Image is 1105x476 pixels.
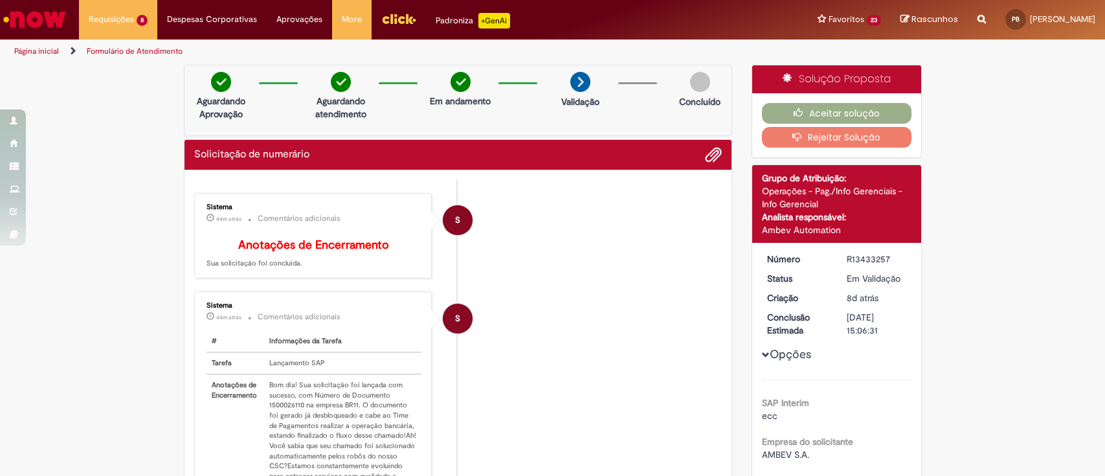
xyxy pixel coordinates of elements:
ul: Trilhas de página [10,40,727,63]
img: img-circle-grey.png [690,72,710,92]
p: Em andamento [430,95,491,108]
img: ServiceNow [1,6,68,32]
div: System [443,205,473,235]
p: Aguardando Aprovação [190,95,252,120]
div: Padroniza [436,13,510,28]
a: Rascunhos [900,14,958,26]
div: Ambev Automation [762,223,911,236]
p: +GenAi [478,13,510,28]
span: Aprovações [276,13,322,26]
time: 28/08/2025 09:32:54 [216,215,241,223]
div: Solução Proposta [752,65,921,93]
time: 20/08/2025 15:59:03 [847,292,878,304]
span: 44m atrás [216,313,241,321]
div: Em Validação [847,272,907,285]
img: check-circle-green.png [451,72,471,92]
dt: Criação [757,291,837,304]
a: Formulário de Atendimento [87,46,183,56]
span: More [342,13,362,26]
b: Anotações de Encerramento [238,238,389,253]
dt: Conclusão Estimada [757,311,837,337]
span: 23 [867,15,881,26]
a: Página inicial [14,46,59,56]
span: 44m atrás [216,215,241,223]
img: check-circle-green.png [211,72,231,92]
small: Comentários adicionais [258,312,340,323]
img: check-circle-green.png [331,72,351,92]
span: Rascunhos [911,13,958,25]
b: Empresa do solicitante [762,436,853,448]
span: Despesas Corporativas [167,13,257,26]
div: R13433257 [847,253,907,266]
span: S [455,205,460,236]
time: 28/08/2025 09:32:51 [216,313,241,321]
div: Analista responsável: [762,210,911,223]
p: Sua solicitação foi concluída. [206,239,422,269]
img: click_logo_yellow_360x200.png [381,9,416,28]
th: Informações da Tarefa [264,331,421,352]
div: System [443,304,473,334]
th: Tarefa [206,352,265,374]
span: S [455,303,460,334]
span: [PERSON_NAME] [1030,14,1095,25]
button: Rejeitar Solução [762,127,911,148]
dt: Número [757,253,837,266]
td: Lançamento SAP [264,352,421,374]
span: PB [1012,15,1020,23]
span: Favoritos [829,13,864,26]
div: Sistema [206,203,422,211]
b: SAP Interim [762,397,809,409]
img: arrow-next.png [570,72,590,92]
div: 20/08/2025 15:59:03 [847,291,907,304]
div: [DATE] 15:06:31 [847,311,907,337]
p: Validação [561,95,599,108]
h2: Solicitação de numerário Histórico de tíquete [194,149,309,161]
p: Aguardando atendimento [309,95,372,120]
span: AMBEV S.A. [762,449,809,460]
div: Sistema [206,302,422,310]
button: Adicionar anexos [705,146,722,163]
button: Aceitar solução [762,103,911,124]
span: 8 [137,15,148,26]
span: ecc [762,410,777,422]
div: Operações - Pag./Info Gerenciais - Info Gerencial [762,185,911,210]
div: Grupo de Atribuição: [762,172,911,185]
span: 8d atrás [847,292,878,304]
span: Requisições [89,13,134,26]
p: Concluído [679,95,720,108]
small: Comentários adicionais [258,213,340,224]
dt: Status [757,272,837,285]
th: # [206,331,265,352]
